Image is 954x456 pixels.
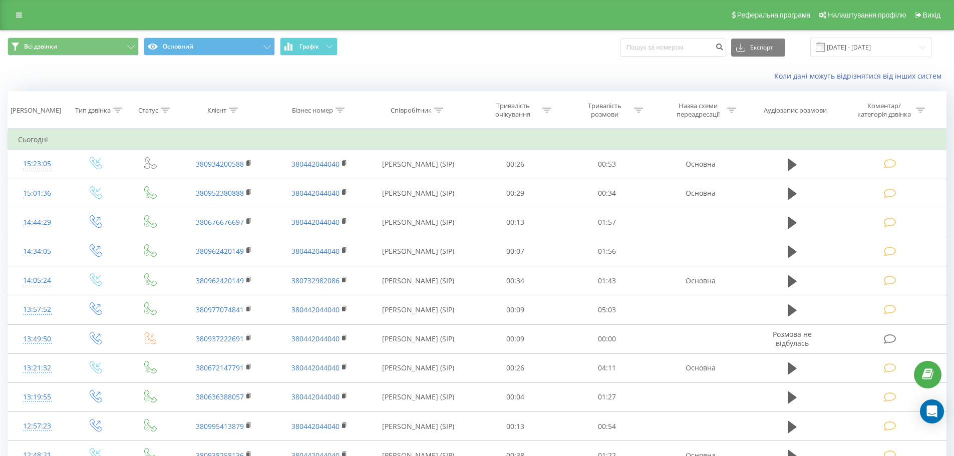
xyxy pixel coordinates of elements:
td: Основна [653,150,748,179]
div: Назва схеми переадресації [671,102,725,119]
a: 380977074841 [196,305,244,314]
a: 380636388057 [196,392,244,401]
td: 00:09 [470,324,561,353]
td: [PERSON_NAME] (SIP) [367,179,470,208]
td: Основна [653,353,748,382]
div: 13:49:50 [18,329,57,349]
span: Вихід [923,11,940,19]
td: 00:13 [470,412,561,441]
a: 380995413879 [196,421,244,431]
div: Тривалість очікування [486,102,540,119]
button: Всі дзвінки [8,38,139,56]
span: Графік [299,43,319,50]
td: 04:11 [561,353,653,382]
a: 380442044040 [291,246,340,256]
td: Основна [653,179,748,208]
div: 15:01:36 [18,184,57,203]
td: 00:54 [561,412,653,441]
td: [PERSON_NAME] (SIP) [367,150,470,179]
td: 00:34 [561,179,653,208]
div: Тривалість розмови [578,102,631,119]
td: [PERSON_NAME] (SIP) [367,208,470,237]
td: 01:43 [561,266,653,295]
div: 13:21:32 [18,358,57,378]
td: Сьогодні [8,130,946,150]
td: 00:34 [470,266,561,295]
a: 380442044040 [291,159,340,169]
span: Всі дзвінки [24,43,57,51]
a: 380442044040 [291,188,340,198]
input: Пошук за номером [620,39,726,57]
button: Графік [280,38,338,56]
div: Статус [138,106,158,115]
a: 380442044040 [291,363,340,372]
div: 14:44:29 [18,213,57,232]
div: 15:23:05 [18,154,57,174]
a: 380676676697 [196,217,244,227]
td: 00:26 [470,150,561,179]
div: Клієнт [207,106,226,115]
div: Тип дзвінка [75,106,111,115]
td: 00:13 [470,208,561,237]
div: Бізнес номер [292,106,333,115]
td: [PERSON_NAME] (SIP) [367,237,470,266]
a: 380962420149 [196,276,244,285]
td: 05:03 [561,295,653,324]
td: 00:09 [470,295,561,324]
div: Open Intercom Messenger [920,399,944,423]
td: 01:56 [561,237,653,266]
div: 13:19:55 [18,387,57,407]
td: [PERSON_NAME] (SIP) [367,295,470,324]
a: 380952380888 [196,188,244,198]
a: 380442044040 [291,334,340,343]
td: [PERSON_NAME] (SIP) [367,412,470,441]
td: [PERSON_NAME] (SIP) [367,382,470,411]
a: 380442044040 [291,305,340,314]
button: Основний [144,38,275,56]
a: 380442044040 [291,421,340,431]
button: Експорт [731,39,785,57]
div: 13:57:52 [18,300,57,319]
a: 380442044040 [291,392,340,401]
a: 380937222691 [196,334,244,343]
div: Співробітник [391,106,432,115]
td: 00:04 [470,382,561,411]
div: 14:34:05 [18,242,57,261]
td: 00:29 [470,179,561,208]
span: Розмова не відбулась [773,329,812,348]
td: 00:53 [561,150,653,179]
td: [PERSON_NAME] (SIP) [367,266,470,295]
span: Налаштування профілю [828,11,906,19]
div: 14:05:24 [18,271,57,290]
div: 12:57:23 [18,416,57,436]
a: 380934200588 [196,159,244,169]
a: 380442044040 [291,217,340,227]
td: [PERSON_NAME] (SIP) [367,324,470,353]
span: Реферальна програма [737,11,811,19]
td: 01:27 [561,382,653,411]
td: Основна [653,266,748,295]
td: [PERSON_NAME] (SIP) [367,353,470,382]
td: 00:00 [561,324,653,353]
a: Коли дані можуть відрізнятися вiд інших систем [774,71,946,81]
td: 01:57 [561,208,653,237]
td: 00:26 [470,353,561,382]
a: 380732982086 [291,276,340,285]
div: Аудіозапис розмови [764,106,827,115]
div: [PERSON_NAME] [11,106,61,115]
a: 380962420149 [196,246,244,256]
td: 00:07 [470,237,561,266]
div: Коментар/категорія дзвінка [855,102,913,119]
a: 380672147791 [196,363,244,372]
